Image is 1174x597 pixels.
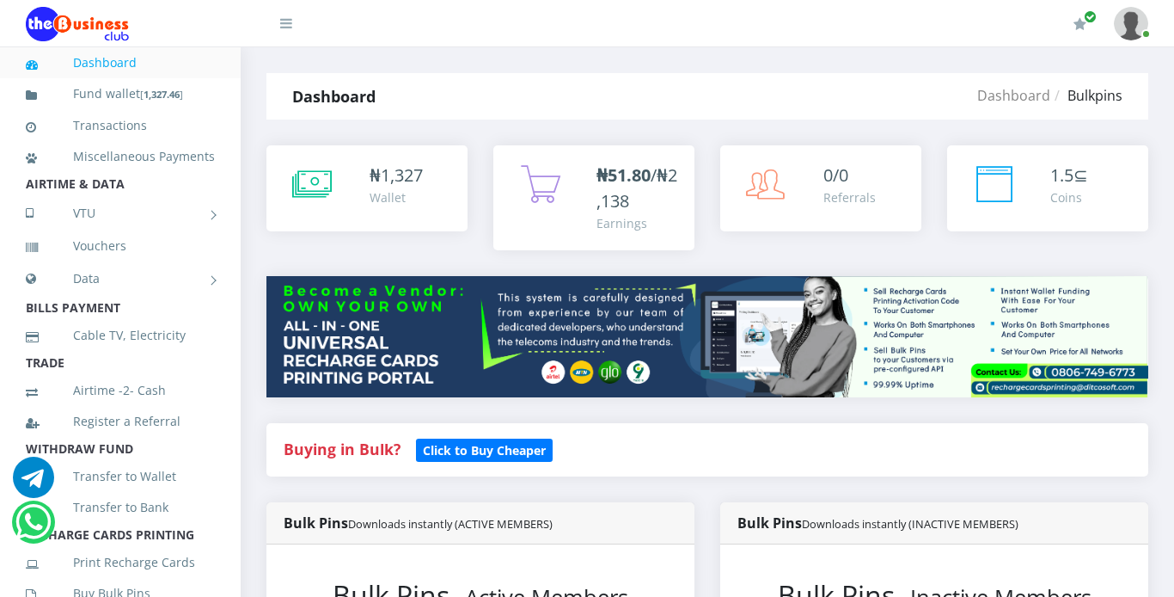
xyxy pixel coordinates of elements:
[144,88,180,101] b: 1,327.46
[370,188,423,206] div: Wallet
[416,439,553,459] a: Click to Buy Cheaper
[26,43,215,83] a: Dashboard
[140,88,183,101] small: [ ]
[720,145,921,231] a: 0/0 Referrals
[13,470,54,498] a: Chat for support
[823,163,848,187] span: 0/0
[370,163,423,188] div: ₦
[26,257,215,300] a: Data
[381,163,423,187] span: 1,327
[1050,85,1122,106] li: Bulkpins
[348,516,553,532] small: Downloads instantly (ACTIVE MEMBERS)
[596,163,651,187] b: ₦51.80
[292,86,376,107] strong: Dashboard
[1114,7,1148,40] img: User
[26,137,215,176] a: Miscellaneous Payments
[284,514,553,532] strong: Bulk Pins
[977,86,1050,105] a: Dashboard
[802,516,1018,532] small: Downloads instantly (INACTIVE MEMBERS)
[15,514,51,543] a: Chat for support
[1050,163,1088,188] div: ⊆
[26,402,215,441] a: Register a Referral
[596,163,677,212] span: /₦2,138
[737,514,1018,532] strong: Bulk Pins
[1084,10,1097,23] span: Renew/Upgrade Subscription
[596,214,677,232] div: Earnings
[26,457,215,496] a: Transfer to Wallet
[26,106,215,145] a: Transactions
[1073,17,1086,31] i: Renew/Upgrade Subscription
[1050,163,1073,187] span: 1.5
[423,442,546,459] b: Click to Buy Cheaper
[26,316,215,355] a: Cable TV, Electricity
[26,488,215,527] a: Transfer to Bank
[284,439,401,459] strong: Buying in Bulk?
[26,192,215,235] a: VTU
[26,74,215,114] a: Fund wallet[1,327.46]
[26,371,215,410] a: Airtime -2- Cash
[493,145,694,250] a: ₦51.80/₦2,138 Earnings
[26,543,215,582] a: Print Recharge Cards
[266,145,468,231] a: ₦1,327 Wallet
[823,188,876,206] div: Referrals
[266,276,1148,397] img: multitenant_rcp.png
[26,7,129,41] img: Logo
[1050,188,1088,206] div: Coins
[26,226,215,266] a: Vouchers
